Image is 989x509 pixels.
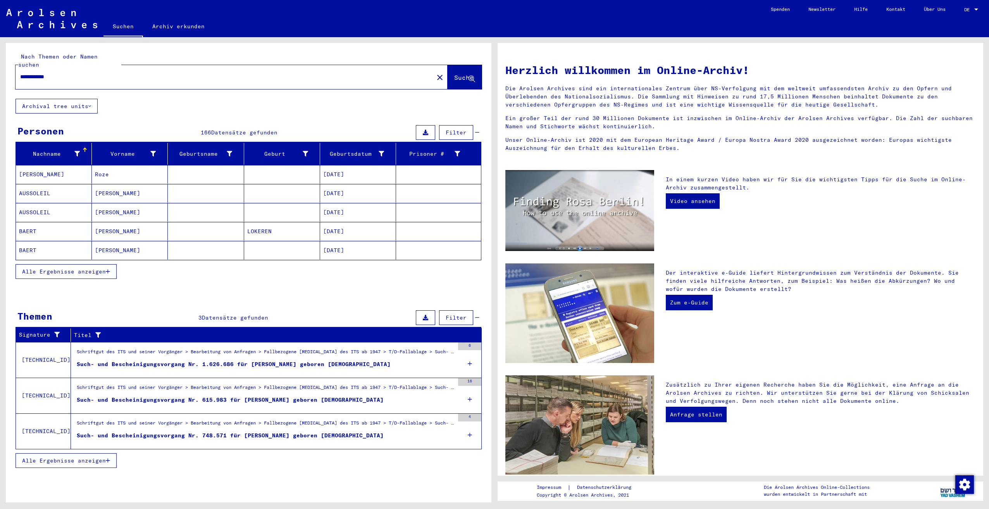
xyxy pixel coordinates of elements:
[454,74,474,81] span: Suche
[505,136,975,152] p: Unser Online-Archiv ist 2020 mit dem European Heritage Award / Europa Nostra Award 2020 ausgezeic...
[202,314,268,321] span: Datensätze gefunden
[505,62,975,78] h1: Herzlich willkommen im Online-Archiv!
[18,53,98,68] mat-label: Nach Themen oder Namen suchen
[211,129,277,136] span: Datensätze gefunden
[19,148,91,160] div: Nachname
[16,342,71,378] td: [TECHNICAL_ID]
[571,483,641,492] a: Datenschutzerklärung
[432,69,448,85] button: Clear
[955,475,974,494] img: Zustimmung ändern
[396,143,481,165] mat-header-cell: Prisoner #
[95,148,167,160] div: Vorname
[92,203,168,222] mat-cell: [PERSON_NAME]
[22,268,106,275] span: Alle Ergebnisse anzeigen
[764,491,870,498] p: wurden entwickelt in Partnerschaft mit
[439,125,473,140] button: Filter
[505,170,654,251] img: video.jpg
[77,360,391,368] div: Such- und Bescheinigungsvorgang Nr. 1.626.686 für [PERSON_NAME] geboren [DEMOGRAPHIC_DATA]
[16,241,92,260] mat-cell: BAERT
[77,384,454,395] div: Schriftgut des ITS und seiner Vorgänger > Bearbeitung von Anfragen > Fallbezogene [MEDICAL_DATA] ...
[198,314,202,321] span: 3
[6,9,97,28] img: Arolsen_neg.svg
[143,17,214,36] a: Archiv erkunden
[77,432,384,440] div: Such- und Bescheinigungsvorgang Nr. 748.571 für [PERSON_NAME] geboren [DEMOGRAPHIC_DATA]
[19,329,71,341] div: Signature
[171,148,243,160] div: Geburtsname
[92,241,168,260] mat-cell: [PERSON_NAME]
[320,165,396,184] mat-cell: [DATE]
[19,331,61,339] div: Signature
[939,481,968,500] img: yv_logo.png
[17,124,64,138] div: Personen
[16,222,92,241] mat-cell: BAERT
[95,150,156,158] div: Vorname
[320,143,396,165] mat-header-cell: Geburtsdatum
[244,222,320,241] mat-cell: LOKEREN
[458,342,481,350] div: 6
[320,184,396,203] mat-cell: [DATE]
[323,148,396,160] div: Geburtsdatum
[399,148,472,160] div: Prisoner #
[505,375,654,475] img: inquiries.jpg
[77,348,454,359] div: Schriftgut des ITS und seiner Vorgänger > Bearbeitung von Anfragen > Fallbezogene [MEDICAL_DATA] ...
[92,165,168,184] mat-cell: Roze
[458,414,481,421] div: 4
[19,150,80,158] div: Nachname
[247,150,308,158] div: Geburt‏
[74,331,462,339] div: Titel
[77,396,384,404] div: Such- und Bescheinigungsvorgang Nr. 615.983 für [PERSON_NAME] geboren [DEMOGRAPHIC_DATA]
[955,475,973,494] div: Zustimmung ändern
[16,413,71,449] td: [TECHNICAL_ID]
[16,203,92,222] mat-cell: AUSSOLEIL
[320,203,396,222] mat-cell: [DATE]
[244,143,320,165] mat-header-cell: Geburt‏
[666,295,713,310] a: Zum e-Guide
[964,7,973,12] span: DE
[666,407,727,422] a: Anfrage stellen
[16,143,92,165] mat-header-cell: Nachname
[446,129,467,136] span: Filter
[537,483,641,492] div: |
[103,17,143,37] a: Suchen
[168,143,244,165] mat-header-cell: Geburtsname
[439,310,473,325] button: Filter
[666,381,975,405] p: Zusätzlich zu Ihrer eigenen Recherche haben Sie die Möglichkeit, eine Anfrage an die Arolsen Arch...
[201,129,211,136] span: 166
[74,329,472,341] div: Titel
[448,65,482,89] button: Suche
[666,193,720,209] a: Video ansehen
[16,453,117,468] button: Alle Ergebnisse anzeigen
[92,184,168,203] mat-cell: [PERSON_NAME]
[537,483,567,492] a: Impressum
[16,99,98,113] button: Archival tree units
[92,143,168,165] mat-header-cell: Vorname
[16,184,92,203] mat-cell: AUSSOLEIL
[537,492,641,499] p: Copyright © Arolsen Archives, 2021
[505,84,975,109] p: Die Arolsen Archives sind ein internationales Zentrum über NS-Verfolgung mit dem weltweit umfasse...
[320,241,396,260] mat-cell: [DATE]
[666,175,975,192] p: In einem kurzen Video haben wir für Sie die wichtigsten Tipps für die Suche im Online-Archiv zusa...
[399,150,460,158] div: Prisoner #
[505,114,975,131] p: Ein großer Teil der rund 30 Millionen Dokumente ist inzwischen im Online-Archiv der Arolsen Archi...
[323,150,384,158] div: Geburtsdatum
[77,420,454,430] div: Schriftgut des ITS und seiner Vorgänger > Bearbeitung von Anfragen > Fallbezogene [MEDICAL_DATA] ...
[458,378,481,386] div: 16
[320,222,396,241] mat-cell: [DATE]
[446,314,467,321] span: Filter
[92,222,168,241] mat-cell: [PERSON_NAME]
[16,264,117,279] button: Alle Ergebnisse anzeigen
[666,269,975,293] p: Der interaktive e-Guide liefert Hintergrundwissen zum Verständnis der Dokumente. Sie finden viele...
[247,148,320,160] div: Geburt‏
[16,378,71,413] td: [TECHNICAL_ID]
[17,309,52,323] div: Themen
[22,457,106,464] span: Alle Ergebnisse anzeigen
[505,263,654,363] img: eguide.jpg
[16,165,92,184] mat-cell: [PERSON_NAME]
[435,73,445,82] mat-icon: close
[171,150,232,158] div: Geburtsname
[764,484,870,491] p: Die Arolsen Archives Online-Collections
